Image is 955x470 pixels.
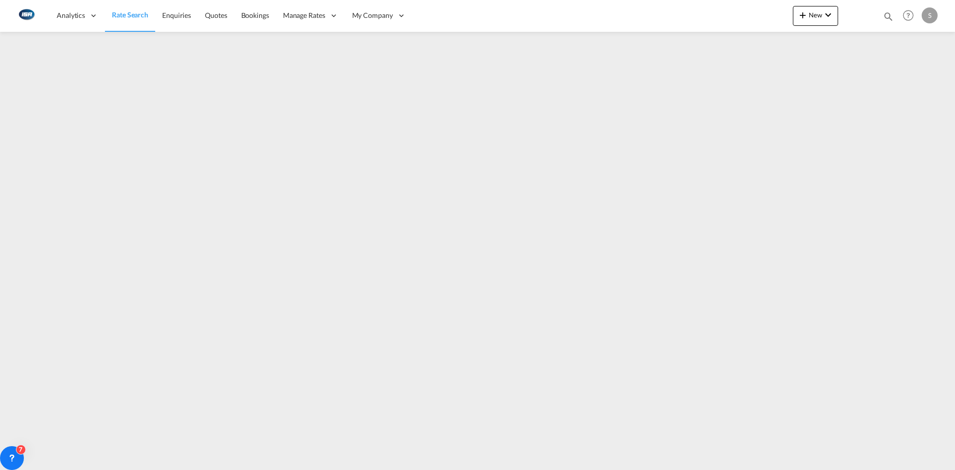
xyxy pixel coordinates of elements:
[793,6,838,26] button: icon-plus 400-fgNewicon-chevron-down
[922,7,938,23] div: S
[797,11,834,19] span: New
[162,11,191,19] span: Enquiries
[900,7,922,25] div: Help
[822,9,834,21] md-icon: icon-chevron-down
[241,11,269,19] span: Bookings
[883,11,894,26] div: icon-magnify
[205,11,227,19] span: Quotes
[283,10,325,20] span: Manage Rates
[352,10,393,20] span: My Company
[15,4,37,27] img: 1aa151c0c08011ec8d6f413816f9a227.png
[900,7,917,24] span: Help
[883,11,894,22] md-icon: icon-magnify
[112,10,148,19] span: Rate Search
[797,9,809,21] md-icon: icon-plus 400-fg
[57,10,85,20] span: Analytics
